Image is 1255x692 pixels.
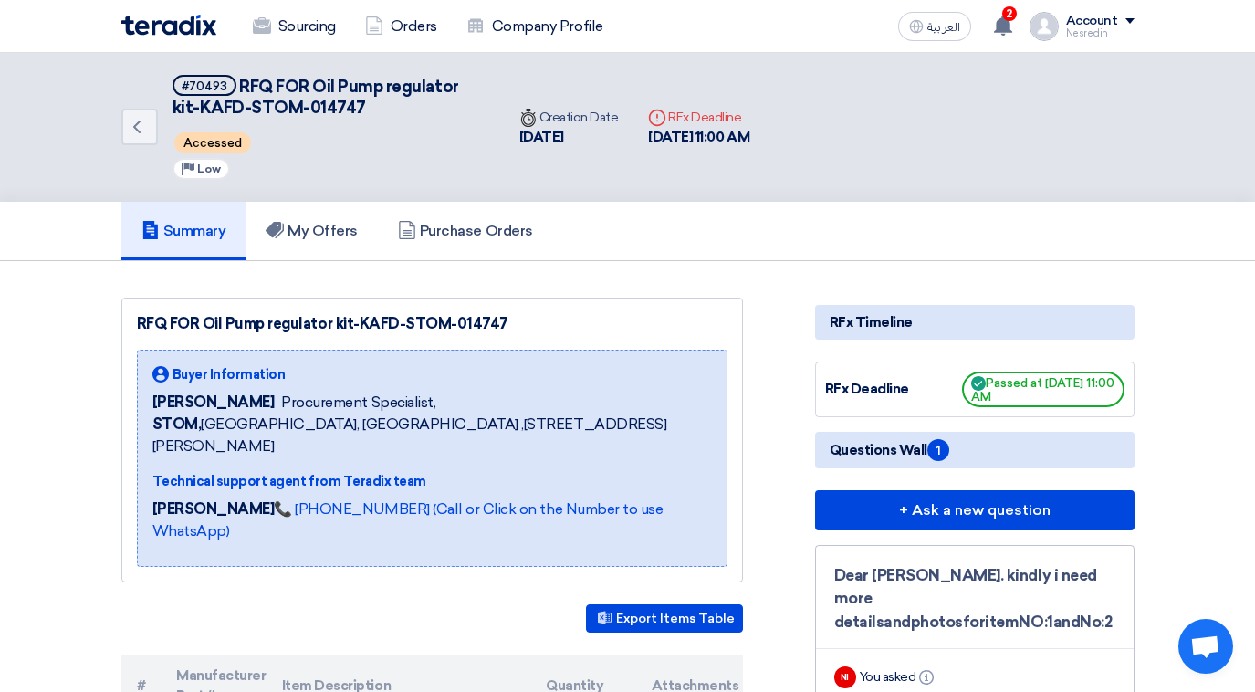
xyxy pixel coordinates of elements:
span: Passed at [DATE] 11:00 AM [962,372,1124,407]
h5: Summary [141,222,226,240]
h5: Purchase Orders [398,222,533,240]
a: 📞 [PHONE_NUMBER] (Call or Click on the Number to use WhatsApp) [152,500,664,540]
div: You asked [860,667,938,687]
div: [DATE] 11:00 AM [648,127,749,148]
div: RFx Timeline [815,305,1135,340]
div: NI [834,666,856,688]
span: Accessed [174,132,251,153]
h5: RFQ FOR Oil Pump regulator kit-KAFD-STOM-014747 [173,75,483,120]
span: RFQ FOR Oil Pump regulator kit-KAFD-STOM-014747 [173,77,459,118]
a: Orders [350,6,452,47]
span: Questions Wall [830,439,949,461]
img: profile_test.png [1030,12,1059,41]
button: + Ask a new question [815,490,1135,530]
h5: My Offers [266,222,358,240]
span: Procurement Specialist, [281,392,435,414]
a: Sourcing [238,6,350,47]
span: 2 [1002,6,1017,21]
span: Low [197,163,221,175]
img: Teradix logo [121,15,216,36]
div: RFx Deadline [648,108,749,127]
a: My Offers [246,202,378,260]
span: [PERSON_NAME] [152,392,275,414]
div: Technical support agent from Teradix team [152,472,712,491]
div: Creation Date [519,108,619,127]
b: STOM, [152,415,202,433]
div: Dear [PERSON_NAME]. kindly i need more detailsandphotosforitemNO:1andNo:2 [834,564,1115,634]
div: Account [1066,14,1118,29]
a: Summary [121,202,246,260]
span: [GEOGRAPHIC_DATA], [GEOGRAPHIC_DATA] ,[STREET_ADDRESS][PERSON_NAME] [152,414,712,457]
div: RFQ FOR Oil Pump regulator kit-KAFD-STOM-014747 [137,313,727,335]
a: Company Profile [452,6,618,47]
button: العربية [898,12,971,41]
div: [DATE] [519,127,619,148]
span: 1 [927,439,949,461]
a: Purchase Orders [378,202,553,260]
div: Nesredin [1066,28,1135,38]
div: RFx Deadline [825,379,962,400]
a: Open chat [1178,619,1233,674]
span: Buyer Information [173,365,286,384]
span: العربية [927,21,960,34]
div: #70493 [182,80,227,92]
button: Export Items Table [586,604,743,633]
strong: [PERSON_NAME] [152,500,275,518]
